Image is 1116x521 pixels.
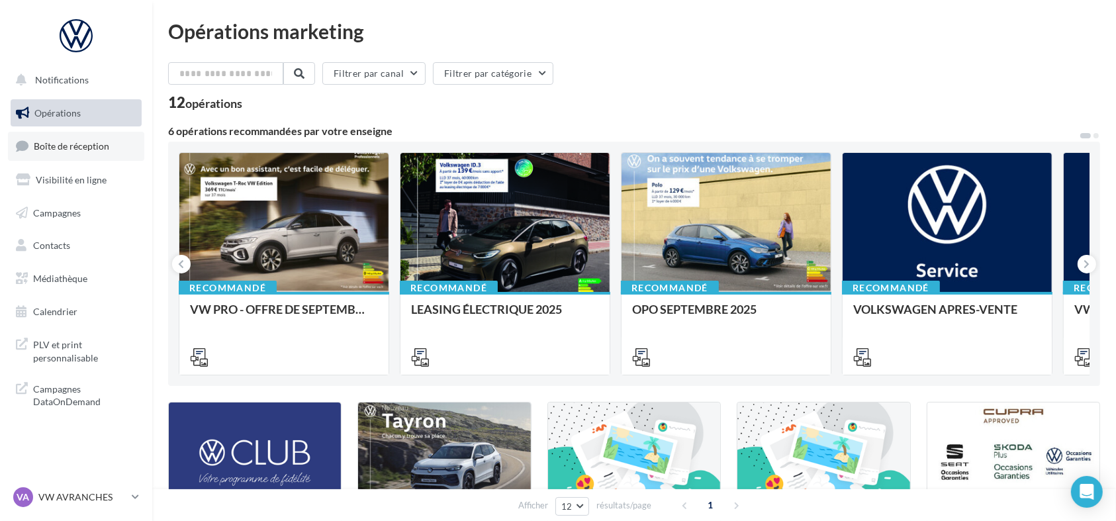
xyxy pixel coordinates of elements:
[561,501,573,512] span: 12
[8,199,144,227] a: Campagnes
[38,491,126,504] p: VW AVRANCHES
[17,491,30,504] span: VA
[621,281,719,295] div: Recommandé
[33,207,81,218] span: Campagnes
[433,62,553,85] button: Filtrer par catégorie
[168,126,1079,136] div: 6 opérations recommandées par votre enseigne
[8,66,139,94] button: Notifications
[1071,476,1103,508] div: Open Intercom Messenger
[8,375,144,414] a: Campagnes DataOnDemand
[700,495,721,516] span: 1
[411,303,599,329] div: LEASING ÉLECTRIQUE 2025
[596,499,651,512] span: résultats/page
[168,95,242,110] div: 12
[632,303,820,329] div: OPO SEPTEMBRE 2025
[518,499,548,512] span: Afficher
[33,240,70,251] span: Contacts
[853,303,1041,329] div: VOLKSWAGEN APRES-VENTE
[11,485,142,510] a: VA VW AVRANCHES
[34,140,109,152] span: Boîte de réception
[8,166,144,194] a: Visibilité en ligne
[8,99,144,127] a: Opérations
[33,336,136,364] span: PLV et print personnalisable
[322,62,426,85] button: Filtrer par canal
[179,281,277,295] div: Recommandé
[400,281,498,295] div: Recommandé
[190,303,378,329] div: VW PRO - OFFRE DE SEPTEMBRE 25
[35,74,89,85] span: Notifications
[8,232,144,260] a: Contacts
[8,298,144,326] a: Calendrier
[8,330,144,369] a: PLV et print personnalisable
[33,306,77,317] span: Calendrier
[8,132,144,160] a: Boîte de réception
[185,97,242,109] div: opérations
[33,380,136,408] span: Campagnes DataOnDemand
[168,21,1100,41] div: Opérations marketing
[33,273,87,284] span: Médiathèque
[842,281,940,295] div: Recommandé
[8,265,144,293] a: Médiathèque
[36,174,107,185] span: Visibilité en ligne
[34,107,81,118] span: Opérations
[555,497,589,516] button: 12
